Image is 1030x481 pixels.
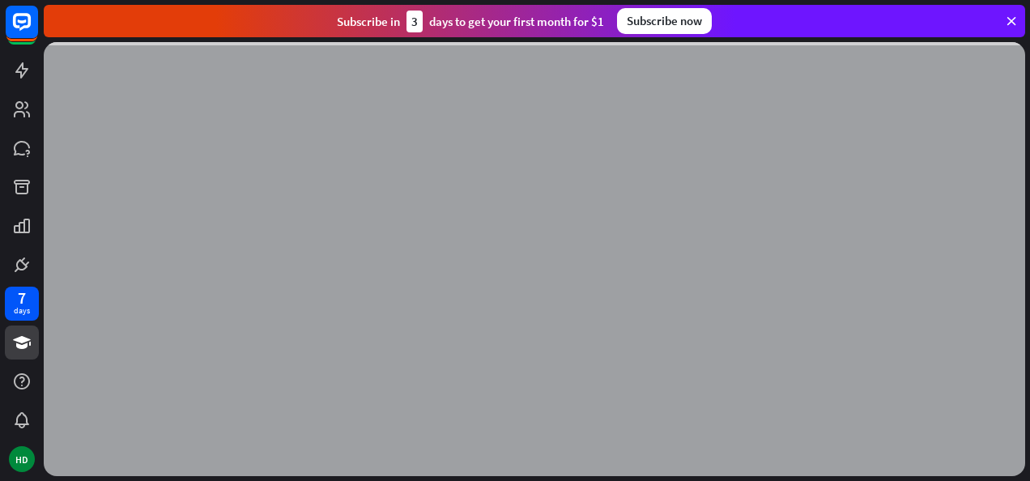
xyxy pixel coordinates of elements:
div: Subscribe in days to get your first month for $1 [337,11,604,32]
div: 7 [18,291,26,305]
div: Subscribe now [617,8,712,34]
div: 3 [406,11,423,32]
div: HD [9,446,35,472]
a: 7 days [5,287,39,321]
div: days [14,305,30,317]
